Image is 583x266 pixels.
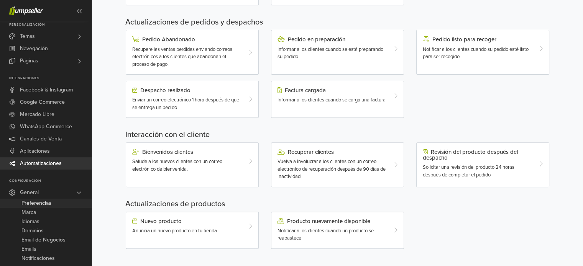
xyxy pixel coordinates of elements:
[278,87,387,93] div: Factura cargada
[21,217,39,226] span: Idiomas
[423,46,529,60] span: Notificar a los clientes cuando su pedido esté listo para ser recogido
[278,36,387,42] div: Pedido en preparación
[9,23,92,27] p: Personalización
[20,133,62,145] span: Canales de Venta
[423,164,514,178] span: Solicitar una revisión del producto 24 horas después de completar el pedido
[9,76,92,81] p: Integraciones
[20,84,73,96] span: Facebook & Instagram
[20,55,38,67] span: Páginas
[20,186,39,199] span: General
[21,199,51,208] span: Preferencias
[20,157,62,170] span: Automatizaciones
[278,228,374,242] span: Notificar a los clientes cuando un producto se reabastece
[20,96,65,108] span: Google Commerce
[125,18,550,27] h5: Actualizaciones de pedidos y despachos
[132,36,241,42] div: Pedido Abandonado
[132,97,239,111] span: Enviar un correo electrónico 1 hora después de que se entrega un pedido
[20,30,35,42] span: Temas
[132,149,241,155] div: Bienvenidos clientes
[125,130,550,139] h5: Interacción con el cliente
[21,254,55,263] span: Notificaciones
[278,218,387,224] div: Producto nuevamente disponible
[278,158,386,180] span: Vuelva a involucrar a los clientes con un correo electrónico de recuperación después de 90 días d...
[20,145,50,157] span: Aplicaciones
[21,208,36,217] span: Marca
[132,228,217,234] span: Anuncia un nuevo producto en tu tienda
[278,46,383,60] span: Informar a los clientes cuando se está preparando su pedido
[423,36,532,42] div: Pedido listo para recoger
[9,179,92,183] p: Configuración
[278,149,387,155] div: Recuperar clientes
[125,199,550,209] h5: Actualizaciones de productos
[132,158,222,172] span: Salude a los nuevos clientes con un correo electrónico de bienvenida.
[21,226,44,235] span: Dominios
[423,149,532,161] div: Revisión del producto después del despacho
[132,46,232,67] span: Recupere las ventas perdidas enviando correos electrónicos a los clientes que abandonan el proces...
[21,235,66,245] span: Email de Negocios
[21,245,36,254] span: Emails
[132,87,241,93] div: Despacho realizado
[132,218,241,224] div: Nuevo producto
[20,108,54,121] span: Mercado Libre
[20,121,72,133] span: WhatsApp Commerce
[278,97,386,103] span: Informar a los clientes cuando se carga una factura
[20,42,48,55] span: Navegación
